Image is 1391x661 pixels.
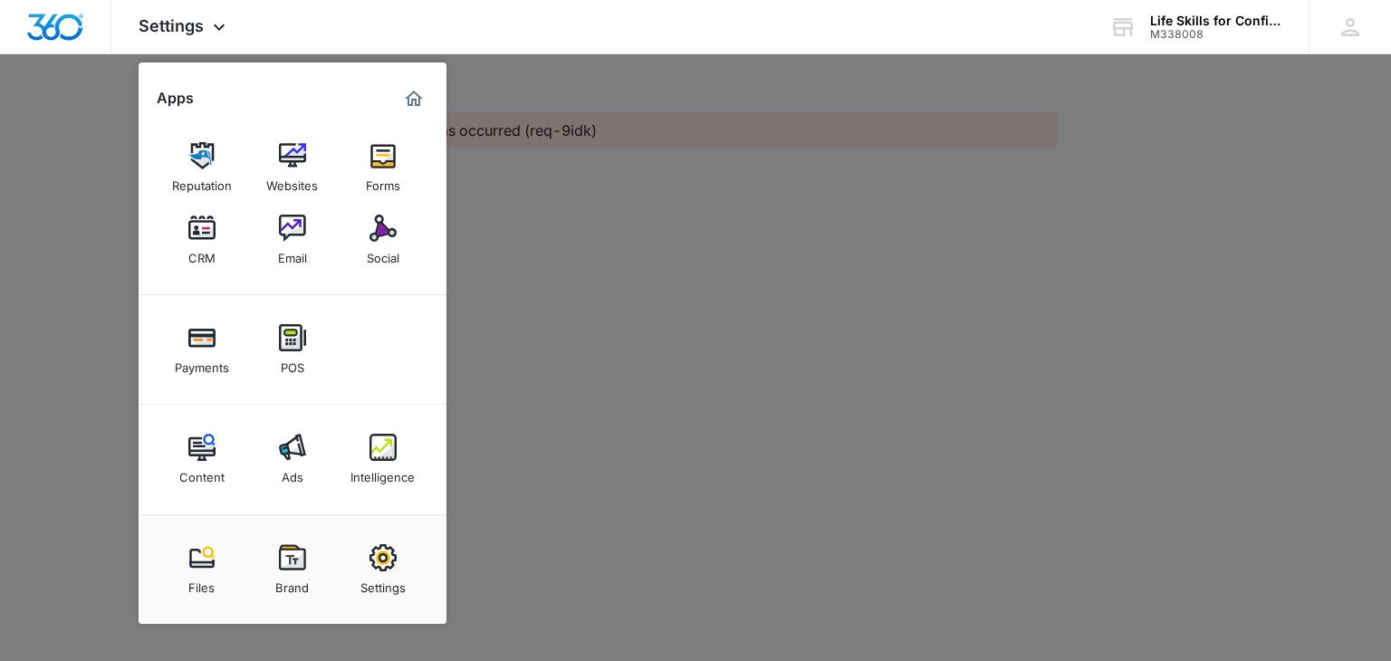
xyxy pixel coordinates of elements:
[175,351,229,375] div: Payments
[258,133,327,202] a: Websites
[349,425,417,493] a: Intelligence
[349,133,417,202] a: Forms
[258,425,327,493] a: Ads
[168,315,236,384] a: Payments
[275,571,309,595] div: Brand
[281,351,304,375] div: POS
[258,315,327,384] a: POS
[282,461,303,484] div: Ads
[157,90,194,107] h2: Apps
[258,535,327,604] a: Brand
[266,169,318,193] div: Websites
[366,169,400,193] div: Forms
[1150,28,1282,41] div: account id
[349,206,417,274] a: Social
[350,461,415,484] div: Intelligence
[367,242,399,265] div: Social
[399,84,428,113] a: Marketing 360® Dashboard
[179,461,225,484] div: Content
[168,425,236,493] a: Content
[168,133,236,202] a: Reputation
[139,16,204,35] span: Settings
[168,206,236,274] a: CRM
[278,242,307,265] div: Email
[188,571,215,595] div: Files
[172,169,232,193] div: Reputation
[258,206,327,274] a: Email
[1150,14,1282,28] div: account name
[349,535,417,604] a: Settings
[188,242,216,265] div: CRM
[360,571,406,595] div: Settings
[168,535,236,604] a: Files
